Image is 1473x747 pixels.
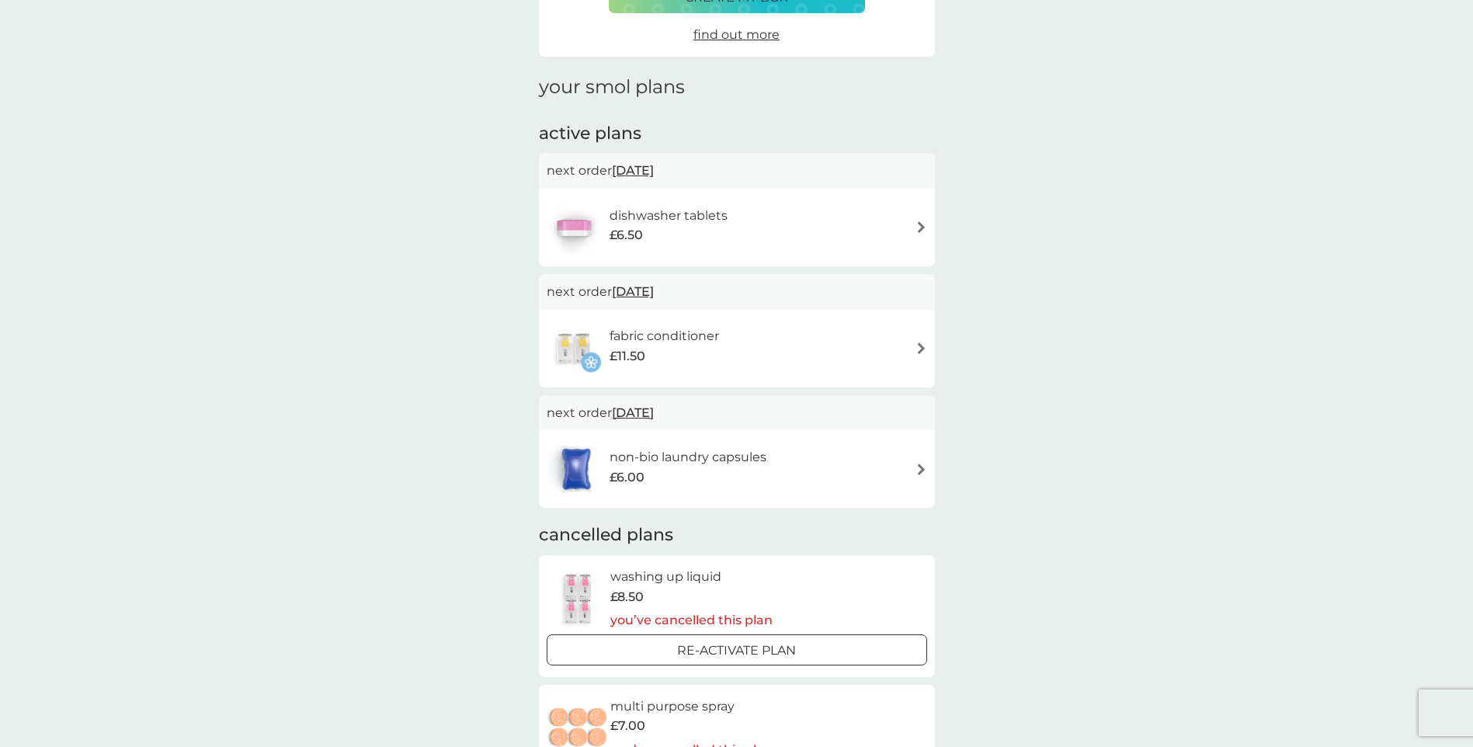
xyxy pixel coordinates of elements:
[610,610,773,631] p: you’ve cancelled this plan
[547,321,601,376] img: fabric conditioner
[612,155,654,186] span: [DATE]
[539,76,935,99] h1: your smol plans
[547,282,927,302] p: next order
[547,634,927,665] button: Re-activate Plan
[610,225,643,245] span: £6.50
[539,122,935,146] h2: active plans
[547,442,606,496] img: non-bio laundry capsules
[610,567,773,587] h6: washing up liquid
[612,276,654,307] span: [DATE]
[539,523,935,547] h2: cancelled plans
[547,403,927,423] p: next order
[693,27,780,42] span: find out more
[610,467,644,488] span: £6.00
[915,464,927,475] img: arrow right
[547,161,927,181] p: next order
[610,587,644,607] span: £8.50
[915,342,927,354] img: arrow right
[677,641,796,661] p: Re-activate Plan
[610,447,766,467] h6: non-bio laundry capsules
[547,200,601,255] img: dishwasher tablets
[610,206,728,226] h6: dishwasher tablets
[610,697,773,717] h6: multi purpose spray
[693,25,780,45] a: find out more
[610,346,645,367] span: £11.50
[547,572,610,626] img: washing up liquid
[610,716,645,736] span: £7.00
[915,221,927,233] img: arrow right
[610,326,719,346] h6: fabric conditioner
[612,398,654,428] span: [DATE]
